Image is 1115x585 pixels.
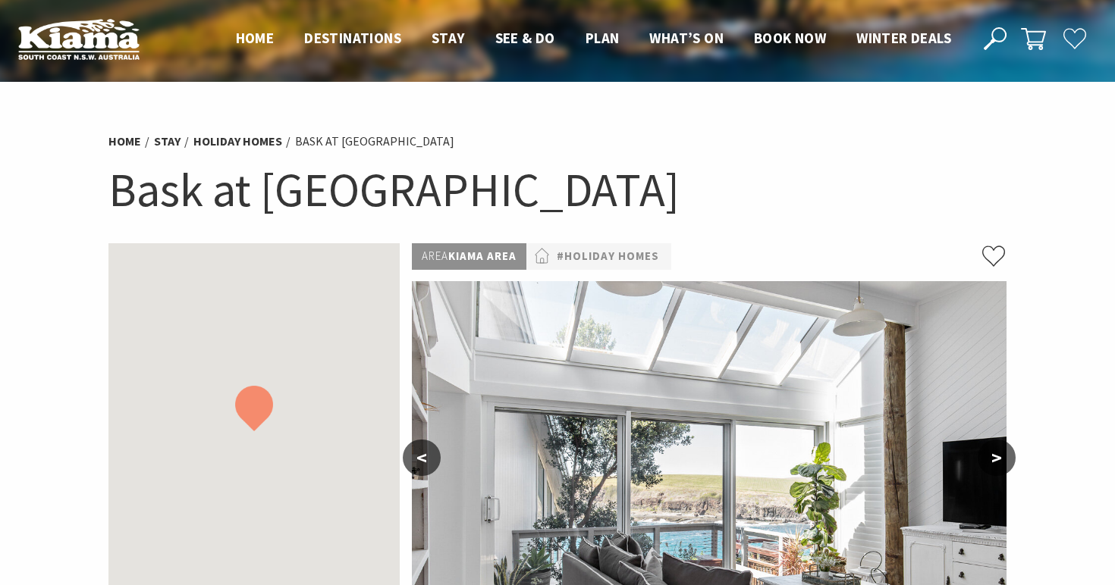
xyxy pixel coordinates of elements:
span: Stay [432,29,465,47]
nav: Main Menu [221,27,966,52]
span: See & Do [495,29,555,47]
span: Destinations [304,29,401,47]
a: Holiday Homes [193,133,282,149]
span: Plan [586,29,620,47]
span: Home [236,29,275,47]
a: Home [108,133,141,149]
li: Bask at [GEOGRAPHIC_DATA] [295,132,454,152]
button: < [403,440,441,476]
img: Kiama Logo [18,18,140,60]
a: #Holiday Homes [557,247,659,266]
span: What’s On [649,29,724,47]
a: Stay [154,133,181,149]
span: Winter Deals [856,29,951,47]
h1: Bask at [GEOGRAPHIC_DATA] [108,159,1007,221]
span: Area [422,249,448,263]
span: Book now [754,29,826,47]
p: Kiama Area [412,243,526,270]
